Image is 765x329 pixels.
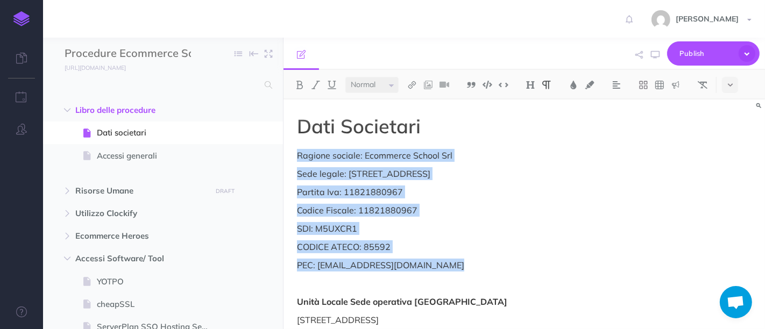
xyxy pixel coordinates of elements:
img: Code block button [483,81,492,89]
span: Risorse Umane [75,184,205,197]
img: Paragraph button [542,81,551,89]
div: Aprire la chat [720,286,752,318]
span: Ecommerce Heroes [75,230,205,242]
input: Search [65,75,258,95]
img: Add video button [440,81,449,89]
img: Clear styles button [698,81,707,89]
img: Alignment dropdown menu button [612,81,621,89]
span: [PERSON_NAME] [670,14,744,24]
span: Dati societari [97,126,218,139]
span: Publish [679,45,733,62]
button: DRAFT [212,185,239,197]
p: CODICE ATECO: 85592 [297,240,752,253]
span: Libro delle procedure [75,104,205,117]
span: Accessi Software/ Tool [75,252,205,265]
button: Publish [667,41,760,66]
p: Partita Iva: 11821880967 [297,185,752,198]
img: Create table button [655,81,664,89]
img: Headings dropdown button [526,81,535,89]
p: Codice Fiscale: 11821880967 [297,204,752,217]
p: Sede legale: [STREET_ADDRESS] [297,167,752,180]
img: Link button [407,81,417,89]
img: Blockquote button [466,81,476,89]
p: [STREET_ADDRESS] [297,313,752,326]
img: Bold button [295,81,304,89]
span: Accessi generali [97,149,218,162]
strong: Unità Locale Sede operativa [GEOGRAPHIC_DATA] [297,296,507,307]
img: logo-mark.svg [13,11,30,26]
input: Documentation Name [65,46,191,62]
img: 773ddf364f97774a49de44848d81cdba.jpg [651,10,670,29]
img: Underline button [327,81,337,89]
p: PEC: [EMAIL_ADDRESS][DOMAIN_NAME] [297,259,752,271]
span: cheapSSL [97,298,218,311]
small: [URL][DOMAIN_NAME] [65,64,126,71]
img: Text background color button [585,81,594,89]
img: Callout dropdown menu button [671,81,681,89]
a: [URL][DOMAIN_NAME] [43,62,137,73]
span: Utilizzo Clockify [75,207,205,220]
small: DRAFT [216,188,235,195]
p: Ragione sociale: Ecommerce School Srl [297,149,752,162]
img: Inline code button [499,81,508,89]
img: Add image button [423,81,433,89]
img: Text color button [569,81,578,89]
span: YOTPO [97,275,218,288]
h1: Dati Societari [297,116,752,137]
img: Italic button [311,81,321,89]
p: SDI: M5UXCR1 [297,222,752,235]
